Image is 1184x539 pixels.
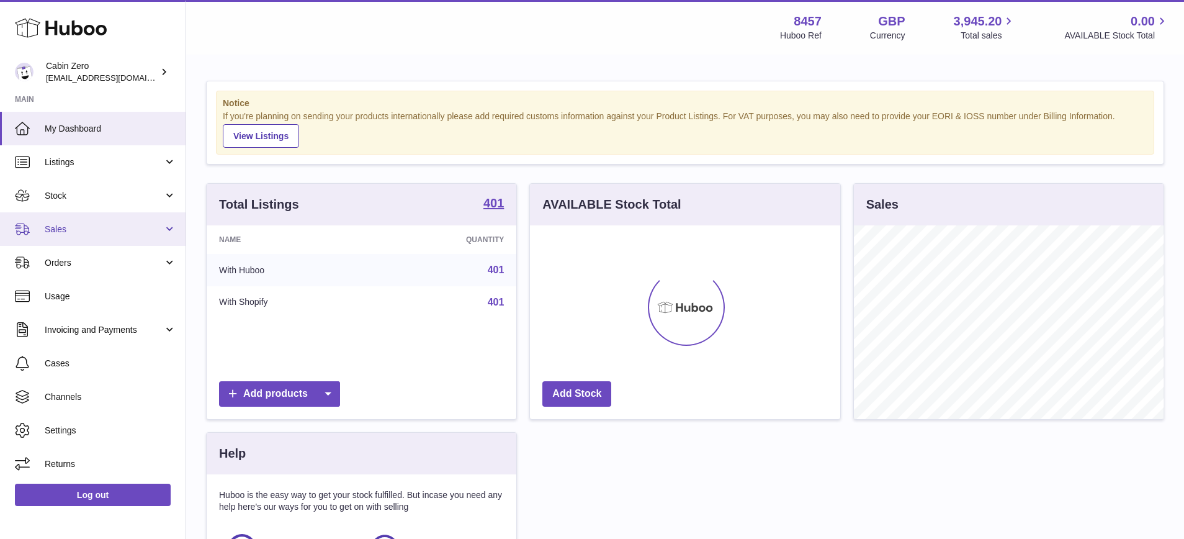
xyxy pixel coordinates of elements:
a: 401 [483,197,504,212]
div: Cabin Zero [46,60,158,84]
span: Listings [45,156,163,168]
span: [EMAIL_ADDRESS][DOMAIN_NAME] [46,73,182,83]
span: Usage [45,291,176,302]
th: Name [207,225,374,254]
div: Huboo Ref [780,30,822,42]
th: Quantity [374,225,516,254]
a: 0.00 AVAILABLE Stock Total [1064,13,1169,42]
a: 401 [488,265,505,275]
h3: Help [219,445,246,462]
span: Settings [45,425,176,437]
span: Channels [45,391,176,403]
span: Sales [45,224,163,235]
a: 401 [488,297,505,307]
img: huboo@cabinzero.com [15,63,34,81]
span: Returns [45,458,176,470]
span: Cases [45,358,176,369]
span: 3,945.20 [954,13,1002,30]
div: If you're planning on sending your products internationally please add required customs informati... [223,111,1147,148]
td: With Shopify [207,286,374,319]
strong: Notice [223,97,1147,109]
strong: 8457 [794,13,822,30]
h3: Sales [866,196,899,213]
span: My Dashboard [45,123,176,135]
span: 0.00 [1131,13,1155,30]
p: Huboo is the easy way to get your stock fulfilled. But incase you need any help here's our ways f... [219,489,504,513]
strong: 401 [483,197,504,209]
span: Invoicing and Payments [45,324,163,336]
td: With Huboo [207,254,374,286]
h3: AVAILABLE Stock Total [542,196,681,213]
h3: Total Listings [219,196,299,213]
span: Orders [45,257,163,269]
a: View Listings [223,124,299,148]
a: 3,945.20 Total sales [954,13,1016,42]
a: Log out [15,484,171,506]
a: Add products [219,381,340,407]
span: AVAILABLE Stock Total [1064,30,1169,42]
span: Stock [45,190,163,202]
a: Add Stock [542,381,611,407]
strong: GBP [878,13,905,30]
div: Currency [870,30,905,42]
span: Total sales [961,30,1016,42]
